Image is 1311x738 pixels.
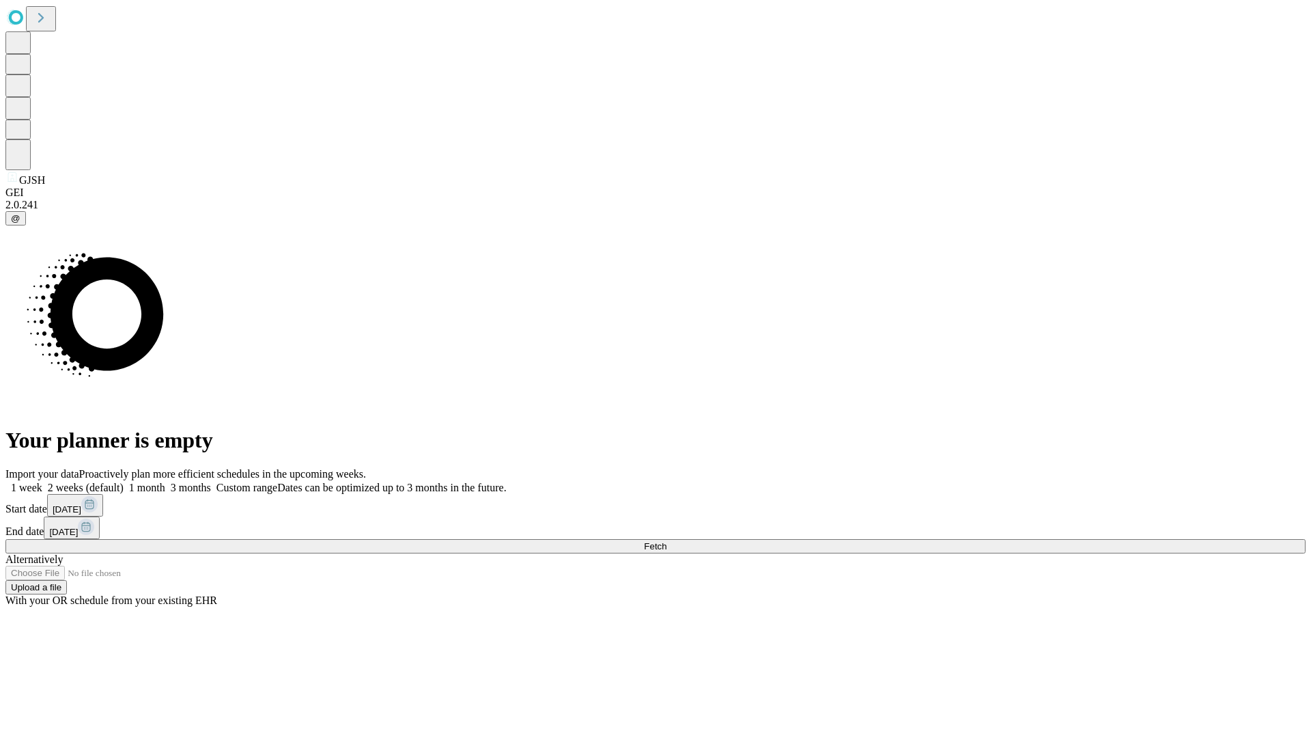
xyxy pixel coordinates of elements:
span: Import your data [5,468,79,480]
span: [DATE] [49,527,78,537]
span: Custom range [216,482,277,493]
span: With your OR schedule from your existing EHR [5,594,217,606]
span: Alternatively [5,553,63,565]
h1: Your planner is empty [5,428,1306,453]
button: [DATE] [47,494,103,517]
span: 1 week [11,482,42,493]
button: Fetch [5,539,1306,553]
span: Fetch [644,541,666,551]
button: Upload a file [5,580,67,594]
span: Dates can be optimized up to 3 months in the future. [277,482,506,493]
span: 1 month [129,482,165,493]
span: Proactively plan more efficient schedules in the upcoming weeks. [79,468,366,480]
span: 3 months [171,482,211,493]
span: GJSH [19,174,45,186]
span: [DATE] [53,504,81,515]
button: [DATE] [44,517,100,539]
span: @ [11,213,20,223]
button: @ [5,211,26,225]
span: 2 weeks (default) [48,482,124,493]
div: End date [5,517,1306,539]
div: GEI [5,187,1306,199]
div: Start date [5,494,1306,517]
div: 2.0.241 [5,199,1306,211]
